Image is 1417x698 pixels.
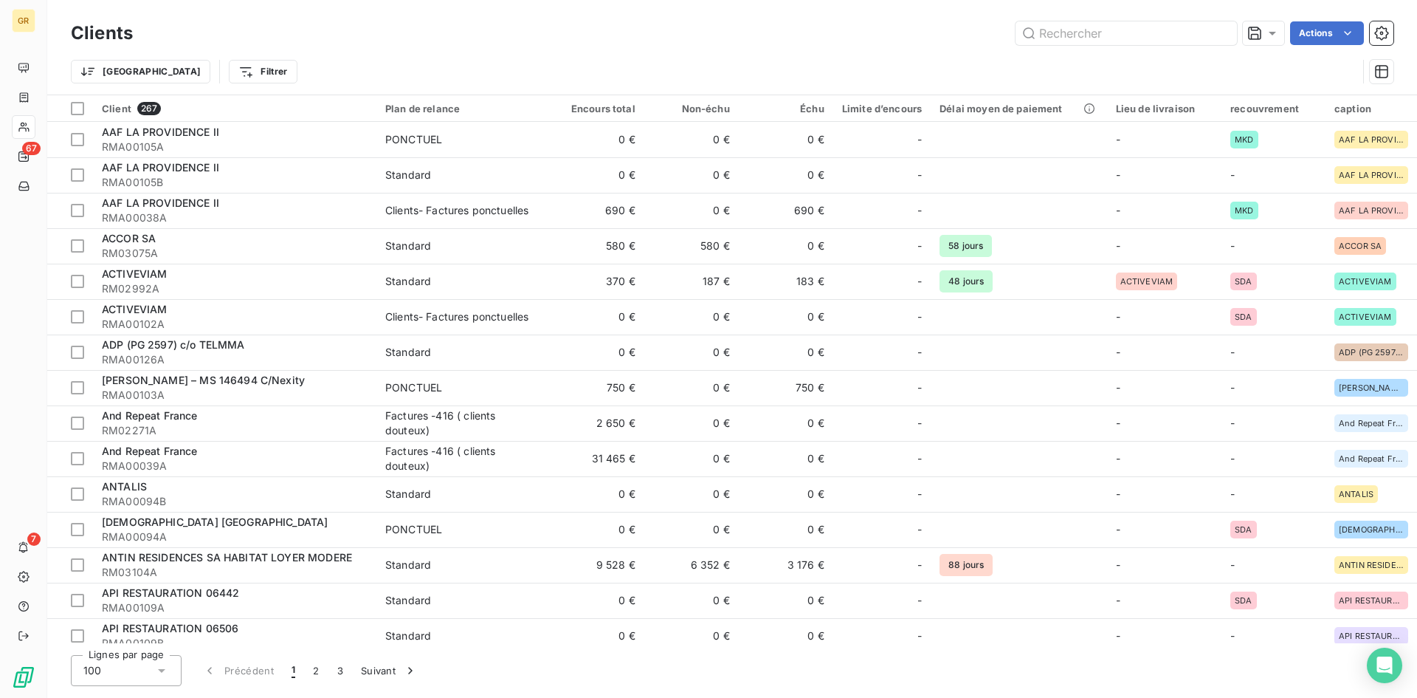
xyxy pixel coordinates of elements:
[1116,168,1120,181] span: -
[917,345,922,360] span: -
[550,228,644,264] td: 580 €
[1339,454,1404,463] span: And Repeat France
[644,406,739,441] td: 0 €
[550,476,644,512] td: 0 €
[917,487,922,502] span: -
[739,299,833,335] td: 0 €
[644,476,739,512] td: 0 €
[1116,417,1120,429] span: -
[917,239,922,253] span: -
[102,459,368,473] span: RMA00039A
[102,126,219,138] span: AAF LA PROVIDENCE II
[102,246,368,261] span: RM03075A
[644,618,739,654] td: 0 €
[550,618,644,654] td: 0 €
[748,103,824,114] div: Échu
[102,480,147,493] span: ANTALIS
[12,666,35,689] img: Logo LeanPay
[1235,525,1252,534] span: SDA
[917,132,922,147] span: -
[1116,103,1213,114] div: Lieu de livraison
[644,264,739,299] td: 187 €
[550,335,644,370] td: 0 €
[1116,629,1120,642] span: -
[1339,242,1382,250] span: ACCOR SA
[328,655,352,686] button: 3
[385,132,442,147] div: PONCTUEL
[102,211,368,225] span: RMA00038A
[102,516,328,528] span: [DEMOGRAPHIC_DATA] [GEOGRAPHIC_DATA]
[644,228,739,264] td: 580 €
[1230,629,1235,642] span: -
[71,60,210,83] button: [GEOGRAPHIC_DATA]
[1339,312,1392,321] span: ACTIVEVIAM
[1235,206,1253,215] span: MKD
[1230,168,1235,181] span: -
[1235,596,1252,605] span: SDA
[1230,487,1235,500] span: -
[304,655,328,686] button: 2
[940,270,993,292] span: 48 jours
[940,103,1097,114] div: Délai moyen de paiement
[644,122,739,157] td: 0 €
[739,547,833,583] td: 3 176 €
[102,161,219,174] span: AAF LA PROVIDENCE II
[102,303,168,315] span: ACTIVEVIAM
[102,636,368,651] span: RMA00109B
[644,335,739,370] td: 0 €
[102,586,239,599] span: API RESTAURATION 06442
[739,264,833,299] td: 183 €
[102,175,368,190] span: RMA00105B
[1230,417,1235,429] span: -
[102,281,368,296] span: RM02992A
[1116,594,1120,606] span: -
[385,309,528,324] div: Clients- Factures ponctuelles
[917,380,922,395] span: -
[644,441,739,476] td: 0 €
[385,103,541,114] div: Plan de relance
[644,299,739,335] td: 0 €
[917,274,922,289] span: -
[385,380,442,395] div: PONCTUEL
[550,583,644,618] td: 0 €
[1230,239,1235,252] span: -
[940,554,993,576] span: 88 jours
[1339,348,1404,357] span: ADP (PG 2597) c/o TELMMA
[1339,171,1404,179] span: AAF LA PROVIDENCE II
[102,565,368,580] span: RM03104A
[1120,277,1173,286] span: ACTIVEVIAM
[550,157,644,193] td: 0 €
[739,512,833,547] td: 0 €
[917,558,922,572] span: -
[1339,383,1404,392] span: [PERSON_NAME] – MS 146494 C/Nexity
[102,374,305,386] span: [PERSON_NAME] – MS 146494 C/Nexity
[644,370,739,406] td: 0 €
[102,232,156,244] span: ACCOR SA
[842,103,922,114] div: Limite d’encours
[1339,632,1404,640] span: API RESTAURATION 06506
[292,663,295,678] span: 1
[385,274,431,289] div: Standard
[917,309,922,324] span: -
[739,441,833,476] td: 0 €
[644,512,739,547] td: 0 €
[739,157,833,193] td: 0 €
[739,583,833,618] td: 0 €
[1116,487,1120,500] span: -
[1116,310,1120,323] span: -
[1116,381,1120,394] span: -
[385,203,528,218] div: Clients- Factures ponctuelles
[550,547,644,583] td: 9 528 €
[102,494,368,509] span: RMA00094B
[1339,490,1373,499] span: ANTALIS
[739,193,833,228] td: 690 €
[102,409,198,422] span: And Repeat France
[739,228,833,264] td: 0 €
[739,618,833,654] td: 0 €
[1116,204,1120,216] span: -
[102,352,368,367] span: RMA00126A
[102,423,368,438] span: RM02271A
[385,239,431,253] div: Standard
[102,551,352,564] span: ANTIN RESIDENCES SA HABITAT LOYER MODERE
[917,593,922,608] span: -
